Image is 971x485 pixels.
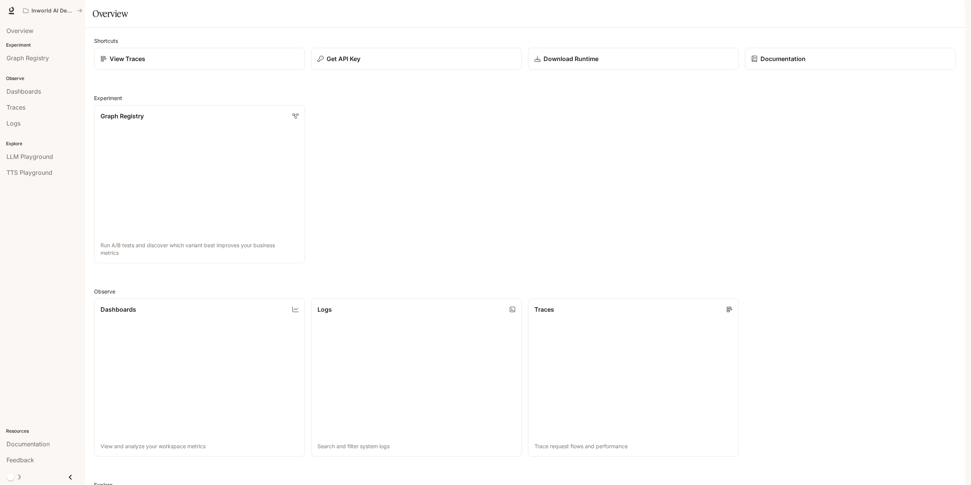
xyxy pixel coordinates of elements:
[534,443,732,450] p: Trace request flows and performance
[94,37,956,45] h2: Shortcuts
[534,305,554,314] p: Traces
[93,6,128,21] h1: Overview
[101,242,299,257] p: Run A/B tests and discover which variant best improves your business metrics
[101,443,299,450] p: View and analyze your workspace metrics
[94,94,956,102] h2: Experiment
[317,305,332,314] p: Logs
[110,54,145,63] p: View Traces
[94,298,305,457] a: DashboardsView and analyze your workspace metrics
[20,3,86,18] button: All workspaces
[94,48,305,70] a: View Traces
[94,105,305,263] a: Graph RegistryRun A/B tests and discover which variant best improves your business metrics
[31,8,74,14] p: Inworld AI Demos
[745,48,956,70] a: Documentation
[94,287,956,295] h2: Observe
[317,443,515,450] p: Search and filter system logs
[311,298,522,457] a: LogsSearch and filter system logs
[528,48,739,70] a: Download Runtime
[327,54,360,63] p: Get API Key
[760,54,806,63] p: Documentation
[101,305,136,314] p: Dashboards
[528,298,739,457] a: TracesTrace request flows and performance
[101,111,144,121] p: Graph Registry
[311,48,522,70] button: Get API Key
[544,54,599,63] p: Download Runtime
